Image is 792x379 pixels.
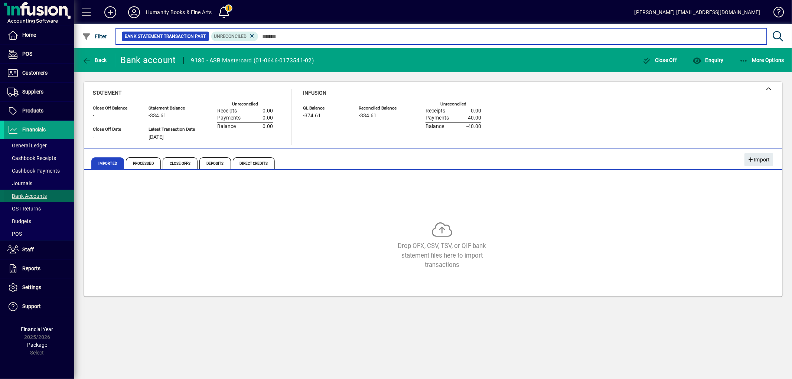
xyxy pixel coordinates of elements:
[233,157,275,169] span: Direct Credits
[22,265,40,271] span: Reports
[7,206,41,212] span: GST Returns
[747,154,770,166] span: Import
[22,32,36,38] span: Home
[4,202,74,215] a: GST Returns
[125,33,206,40] span: Bank Statement Transaction Part
[4,241,74,259] a: Staff
[80,53,109,67] button: Back
[217,124,236,130] span: Balance
[4,102,74,120] a: Products
[4,297,74,316] a: Support
[217,115,241,121] span: Payments
[27,342,47,348] span: Package
[359,113,377,119] span: -334.61
[4,190,74,202] a: Bank Accounts
[149,134,164,140] span: [DATE]
[635,6,760,18] div: [PERSON_NAME] [EMAIL_ADDRESS][DOMAIN_NAME]
[7,218,31,224] span: Budgets
[4,152,74,164] a: Cashbook Receipts
[163,157,198,169] span: Close Offs
[768,1,783,26] a: Knowledge Base
[642,57,677,63] span: Close Off
[303,113,321,119] span: -374.61
[468,115,481,121] span: 40.00
[149,113,166,119] span: -334.61
[93,106,137,111] span: Close Off Balance
[744,153,773,166] button: Import
[426,124,444,130] span: Balance
[426,108,445,114] span: Receipts
[4,259,74,278] a: Reports
[4,278,74,297] a: Settings
[739,57,785,63] span: More Options
[692,57,723,63] span: Enquiry
[359,106,403,111] span: Reconciled Balance
[466,124,481,130] span: -40.00
[191,55,314,66] div: 9180 - ASB Mastercard (01-0646-0173541-02)
[146,6,212,18] div: Humanity Books & Fine Arts
[91,157,124,169] span: Imported
[217,108,237,114] span: Receipts
[22,70,48,76] span: Customers
[22,127,46,133] span: Financials
[93,113,94,119] span: -
[4,45,74,63] a: POS
[641,53,679,67] button: Close Off
[7,231,22,237] span: POS
[426,115,449,121] span: Payments
[211,32,258,41] mat-chip: Reconciliation Status: Unreconciled
[4,215,74,228] a: Budgets
[82,33,107,39] span: Filter
[232,102,258,107] label: Unreconciled
[4,177,74,190] a: Journals
[4,228,74,240] a: POS
[4,83,74,101] a: Suppliers
[199,157,231,169] span: Deposits
[4,64,74,82] a: Customers
[4,139,74,152] a: General Ledger
[22,89,43,95] span: Suppliers
[22,51,32,57] span: POS
[93,127,137,132] span: Close Off Date
[4,26,74,45] a: Home
[7,193,47,199] span: Bank Accounts
[263,124,273,130] span: 0.00
[7,168,60,174] span: Cashbook Payments
[263,115,273,121] span: 0.00
[22,108,43,114] span: Products
[22,284,41,290] span: Settings
[74,53,115,67] app-page-header-button: Back
[80,30,109,43] button: Filter
[149,106,195,111] span: Statement Balance
[737,53,786,67] button: More Options
[82,57,107,63] span: Back
[4,164,74,177] a: Cashbook Payments
[98,6,122,19] button: Add
[7,143,47,148] span: General Ledger
[126,157,161,169] span: Processed
[440,102,466,107] label: Unreconciled
[7,180,32,186] span: Journals
[21,326,53,332] span: Financial Year
[263,108,273,114] span: 0.00
[471,108,481,114] span: 0.00
[214,34,247,39] span: Unreconciled
[22,246,34,252] span: Staff
[7,155,56,161] span: Cashbook Receipts
[691,53,725,67] button: Enquiry
[93,134,94,140] span: -
[122,6,146,19] button: Profile
[22,303,41,309] span: Support
[121,54,176,66] div: Bank account
[387,241,498,269] div: Drop OFX, CSV, TSV, or QIF bank statement files here to import transactions
[149,127,195,132] span: Latest Transaction Date
[303,106,348,111] span: GL Balance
